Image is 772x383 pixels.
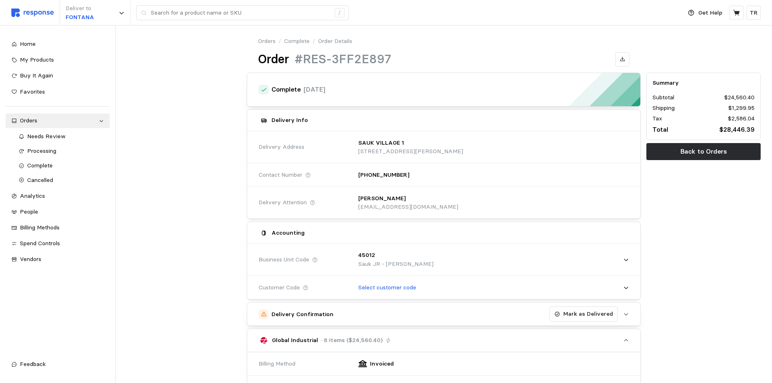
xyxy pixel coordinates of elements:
p: / [278,37,281,46]
span: Business Unit Code [259,255,309,264]
span: Needs Review [27,133,66,140]
p: Get Help [698,9,722,17]
input: Search for a product name or SKU [151,6,330,20]
h5: Accounting [272,229,305,237]
span: Feedback [20,360,46,368]
p: $1,299.95 [728,104,755,113]
a: Vendors [6,252,110,267]
p: $28,446.39 [719,124,755,135]
span: Spend Controls [20,240,60,247]
p: [PERSON_NAME] [358,194,406,203]
a: Orders [258,37,276,46]
h5: Delivery Confirmation [272,310,334,319]
p: Mark as Delivered [563,310,613,319]
p: [EMAIL_ADDRESS][DOMAIN_NAME] [358,203,458,212]
a: Buy It Again [6,68,110,83]
div: / [335,8,344,18]
h1: Order [258,51,289,67]
span: Delivery Attention [259,198,307,207]
a: Billing Methods [6,220,110,235]
p: [STREET_ADDRESS][PERSON_NAME] [358,147,463,156]
h5: Summary [652,79,755,87]
p: [PHONE_NUMBER] [358,171,409,180]
span: Cancelled [27,176,53,184]
p: FONTANA [66,13,94,22]
p: 45012 [358,251,375,260]
span: Favorites [20,88,45,95]
a: Processing [13,144,110,158]
button: Back to Orders [646,143,761,160]
a: Cancelled [13,173,110,188]
p: Global Industrial [272,336,318,345]
span: Customer Code [259,283,300,292]
span: Complete [27,162,53,169]
h1: #RES-3FF2E897 [295,51,391,67]
p: Tax [652,114,662,123]
p: $2,586.04 [728,114,755,123]
button: Get Help [683,5,727,21]
span: Home [20,40,36,47]
h4: Complete [272,85,301,94]
button: Global Industrial· 8 Items ($24,560.40) [247,329,640,352]
span: Vendors [20,255,41,263]
a: Favorites [6,85,110,99]
span: Billing Methods [20,224,60,231]
p: Order Details [318,37,352,46]
p: Sauk JR - [PERSON_NAME] [358,260,434,269]
a: Complete [13,158,110,173]
p: · 8 Items ($24,560.40) [321,336,383,345]
p: Back to Orders [680,146,727,156]
p: Select customer code [358,283,416,292]
p: Invoiced [370,359,394,368]
a: Needs Review [13,129,110,144]
p: Total [652,124,668,135]
a: Spend Controls [6,236,110,251]
span: Delivery Address [259,143,304,152]
button: Mark as Delivered [550,306,618,322]
button: TR [746,6,761,20]
p: Subtotal [652,93,674,102]
p: TR [750,9,758,17]
p: Deliver to [66,4,94,13]
p: Shipping [652,104,675,113]
span: Analytics [20,192,45,199]
a: Complete [284,37,310,46]
p: $24,560.40 [724,93,755,102]
button: Feedback [6,357,110,372]
span: Buy It Again [20,72,53,79]
span: My Products [20,56,54,63]
a: People [6,205,110,219]
span: Processing [27,147,56,154]
button: Delivery ConfirmationMark as Delivered [247,303,640,325]
span: Contact Number [259,171,302,180]
p: [DATE] [304,84,325,94]
h5: Delivery Info [272,116,308,124]
span: People [20,208,38,215]
div: Orders [20,116,96,125]
img: svg%3e [11,9,54,17]
p: SAUK VILLAGE 1 [358,139,404,148]
a: Orders [6,113,110,128]
p: / [312,37,315,46]
a: My Products [6,53,110,67]
span: Billing Method [259,359,295,368]
a: Home [6,37,110,51]
a: Analytics [6,189,110,203]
